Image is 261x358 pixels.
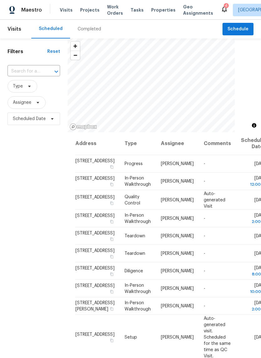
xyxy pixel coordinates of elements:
span: [PERSON_NAME] [161,269,194,273]
button: Copy Address [109,200,115,206]
span: Setup [125,335,137,339]
span: - [204,304,205,308]
div: Completed [78,26,101,32]
span: Projects [80,7,100,13]
span: - [204,286,205,291]
span: - [204,251,205,256]
span: [STREET_ADDRESS] [75,231,115,235]
span: Quality Control [125,194,140,205]
button: Open [52,67,61,76]
span: [STREET_ADDRESS] [75,176,115,181]
button: Copy Address [109,271,115,277]
span: Scheduled Date [13,116,46,122]
span: Progress [125,162,143,166]
h1: Filters [8,48,47,55]
span: Diligence [125,269,143,273]
button: Toggle attribution [250,122,258,129]
span: Teardown [125,234,145,238]
button: Copy Address [109,289,115,295]
span: [STREET_ADDRESS] [75,266,115,270]
span: [PERSON_NAME] [161,198,194,202]
div: 4 [225,3,228,9]
span: Schedule [228,25,248,33]
span: Teardown [125,251,145,256]
span: Tasks [130,8,144,12]
th: Comments [199,132,236,155]
span: Toggle attribution [252,122,256,129]
span: [STREET_ADDRESS][PERSON_NAME] [75,301,115,311]
span: [PERSON_NAME] [161,286,194,291]
span: [PERSON_NAME] [161,216,194,221]
span: Assignee [13,99,31,106]
button: Copy Address [109,219,115,224]
span: [STREET_ADDRESS] [75,249,115,253]
span: [STREET_ADDRESS] [75,195,115,199]
span: - [204,269,205,273]
span: [PERSON_NAME] [161,304,194,308]
button: Zoom out [71,51,80,60]
span: [PERSON_NAME] [161,335,194,339]
span: Type [13,83,23,89]
span: Work Orders [107,4,123,16]
button: Copy Address [109,254,115,260]
span: Properties [151,7,176,13]
div: Reset [47,48,60,55]
button: Copy Address [109,236,115,242]
input: Search for an address... [8,67,43,76]
span: In-Person Walkthrough [125,283,151,294]
span: - [204,162,205,166]
button: Schedule [223,23,253,36]
span: Visits [8,22,21,36]
canvas: Map [68,38,235,132]
span: [PERSON_NAME] [161,251,194,256]
span: Geo Assignments [183,4,213,16]
th: Type [120,132,156,155]
th: Address [75,132,120,155]
span: [STREET_ADDRESS] [75,284,115,288]
span: [PERSON_NAME] [161,162,194,166]
span: In-Person Walkthrough [125,176,151,187]
button: Copy Address [109,306,115,312]
span: Visits [60,7,73,13]
span: In-Person Walkthrough [125,301,151,311]
span: - [204,234,205,238]
span: - [204,216,205,221]
span: Auto-generated visit. Scheduled for the same time as QC Visit. [204,316,231,358]
button: Zoom in [71,42,80,51]
button: Copy Address [109,337,115,343]
span: [PERSON_NAME] [161,179,194,184]
span: [STREET_ADDRESS] [75,214,115,218]
span: [PERSON_NAME] [161,234,194,238]
th: Assignee [156,132,199,155]
span: Auto-generated Visit [204,191,225,208]
span: Maestro [21,7,42,13]
button: Copy Address [109,182,115,187]
span: In-Person Walkthrough [125,213,151,224]
span: - [204,179,205,184]
a: Mapbox homepage [69,123,97,130]
div: Scheduled [39,26,63,32]
span: [STREET_ADDRESS] [75,332,115,336]
span: [STREET_ADDRESS] [75,159,115,163]
button: Copy Address [109,164,115,170]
